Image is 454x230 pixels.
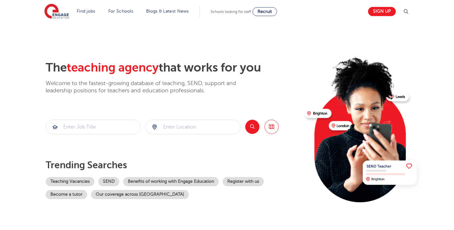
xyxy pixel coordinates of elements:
a: Register with us [223,177,264,186]
a: Become a tutor [46,190,87,199]
div: Submit [46,120,141,134]
h2: The that works for you [46,60,300,75]
p: Welcome to the fastest-growing database of teaching, SEND, support and leadership positions for t... [46,80,253,95]
a: Blogs & Latest News [146,9,189,14]
p: Trending searches [46,159,300,171]
a: Benefits of working with Engage Education [123,177,219,186]
a: For Schools [108,9,133,14]
a: Recruit [253,7,277,16]
a: Sign up [368,7,396,16]
a: Find jobs [77,9,95,14]
a: Our coverage across [GEOGRAPHIC_DATA] [91,190,189,199]
button: Search [245,120,259,134]
div: Submit [145,120,241,134]
input: Submit [46,120,140,134]
span: Recruit [258,9,272,14]
img: Engage Education [44,4,69,20]
a: SEND [98,177,119,186]
span: Schools looking for staff [211,9,251,14]
input: Submit [146,120,240,134]
a: Teaching Vacancies [46,177,94,186]
span: teaching agency [67,61,159,74]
